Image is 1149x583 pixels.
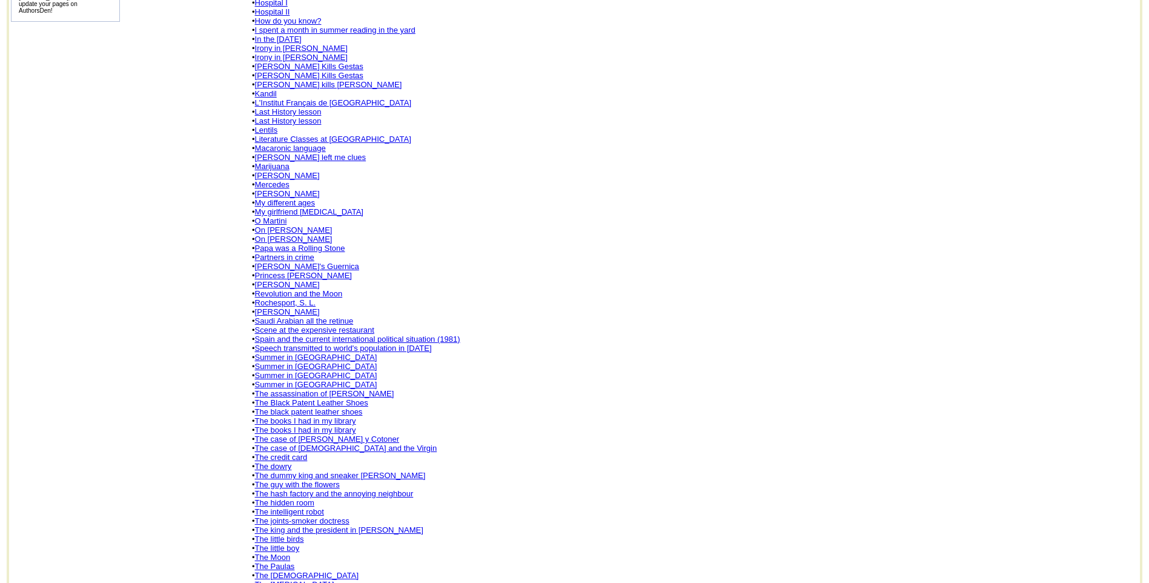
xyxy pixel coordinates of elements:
a: [PERSON_NAME]'s Guernica [255,262,359,271]
font: • [252,35,302,44]
font: • [252,471,425,480]
font: • [252,189,319,198]
a: L'Institut Français de [GEOGRAPHIC_DATA] [255,98,411,107]
font: • [252,553,290,562]
font: • [252,525,423,535]
a: The black patent leather shoes [255,407,363,416]
a: How do you know? [255,16,322,25]
font: • [252,335,460,344]
a: [PERSON_NAME] [255,307,320,316]
a: The hidden room [255,498,314,507]
font: • [252,116,321,125]
font: • [252,180,290,189]
a: [PERSON_NAME] kills [PERSON_NAME] [255,80,402,89]
a: Irony in [PERSON_NAME] [255,44,348,53]
a: On [PERSON_NAME] [255,235,333,244]
font: • [252,262,359,271]
font: • [252,571,359,580]
font: • [252,198,315,207]
a: O Martini [255,216,287,225]
font: • [252,89,277,98]
a: Summer in [GEOGRAPHIC_DATA] [255,371,377,380]
a: [PERSON_NAME] [255,171,320,180]
font: • [252,389,394,398]
a: Scene at the expensive restaurant [255,325,374,335]
font: • [252,289,342,298]
a: The little boy [255,544,300,553]
font: • [252,480,340,489]
a: The assassination of [PERSON_NAME] [255,389,394,398]
font: • [252,535,303,544]
a: The case of [DEMOGRAPHIC_DATA] and the Virgin [255,444,437,453]
font: • [252,244,345,253]
a: The little birds [255,535,304,544]
a: Last History lesson [255,107,322,116]
font: • [252,80,402,89]
a: The books I had in my library [255,425,356,435]
font: • [252,398,368,407]
a: The Black Patent Leather Shoes [255,398,368,407]
font: • [252,25,416,35]
a: Marijuana [255,162,290,171]
font: • [252,489,413,498]
font: • [252,271,352,280]
font: • [252,207,363,216]
a: The books I had in my library [255,416,356,425]
a: Partners in crime [255,253,314,262]
a: The dummy king and sneaker [PERSON_NAME] [255,471,426,480]
a: [PERSON_NAME] left me clues [255,153,366,162]
font: • [252,307,319,316]
font: • [252,353,377,362]
font: • [252,507,324,516]
font: • [252,325,374,335]
font: • [252,71,363,80]
font: • [252,498,314,507]
font: • [252,316,353,325]
font: • [252,298,316,307]
font: • [252,62,363,71]
font: • [252,7,290,16]
a: Speech transmitted to world's population in [DATE] [255,344,432,353]
a: The Paulas [255,562,295,571]
font: • [252,444,437,453]
a: [PERSON_NAME] Kills Gestas [255,62,363,71]
a: Princess [PERSON_NAME] [255,271,352,280]
font: • [252,153,366,162]
font: • [252,216,286,225]
a: My different ages [255,198,315,207]
a: Saudi Arabian all the retinue [255,316,354,325]
font: • [252,144,326,153]
font: • [252,107,321,116]
font: • [252,53,348,62]
font: • [252,435,399,444]
font: • [252,135,411,144]
font: • [252,235,332,244]
font: • [252,16,321,25]
font: • [252,253,314,262]
a: The dowry [255,462,292,471]
a: Summer in [GEOGRAPHIC_DATA] [255,353,377,362]
a: The guy with the flowers [255,480,340,489]
font: • [252,98,411,107]
a: The credit card [255,453,308,462]
a: Revolution and the Moon [255,289,343,298]
font: • [252,516,349,525]
a: The [DEMOGRAPHIC_DATA] [255,571,359,580]
font: • [252,280,319,289]
a: The Moon [255,553,291,562]
font: • [252,562,294,571]
a: In the [DATE] [255,35,302,44]
a: My girlfriend [MEDICAL_DATA] [255,207,363,216]
a: Spain and the current international political situation (1981) [255,335,460,344]
a: The case of [PERSON_NAME] y Cotoner [255,435,399,444]
a: Mercedes [255,180,290,189]
a: Summer in [GEOGRAPHIC_DATA] [255,362,377,371]
a: Irony in [PERSON_NAME] [255,53,348,62]
a: [PERSON_NAME] Kills Gestas [255,71,363,80]
a: The king and the president in [PERSON_NAME] [255,525,423,535]
font: • [252,171,319,180]
a: Last History lesson [255,116,322,125]
a: [PERSON_NAME] [255,189,320,198]
a: Macaronic language [255,144,326,153]
font: • [252,225,332,235]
